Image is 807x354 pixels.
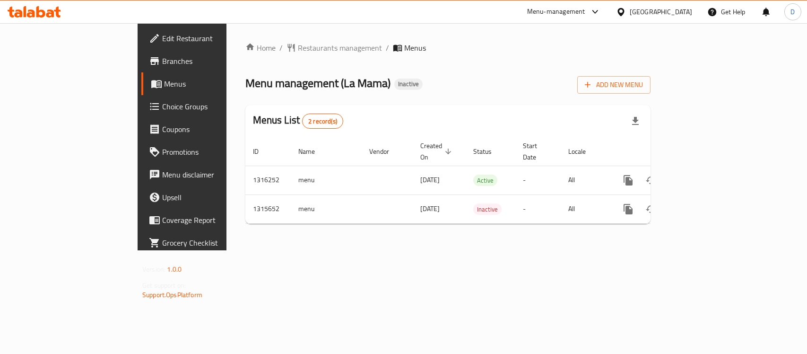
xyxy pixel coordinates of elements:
[624,110,647,133] div: Export file
[369,146,401,157] span: Vendor
[162,237,265,248] span: Grocery Checklist
[640,198,662,221] button: Change Status
[167,263,182,275] span: 1.0.0
[585,79,643,91] span: Add New Menu
[141,231,272,254] a: Grocery Checklist
[386,42,389,53] li: /
[515,195,561,223] td: -
[790,7,795,17] span: D
[141,27,272,50] a: Edit Restaurant
[253,113,343,129] h2: Menus List
[253,146,271,157] span: ID
[141,50,272,72] a: Branches
[561,195,609,223] td: All
[291,195,362,223] td: menu
[141,72,272,95] a: Menus
[609,137,715,166] th: Actions
[420,203,440,215] span: [DATE]
[279,42,283,53] li: /
[404,42,426,53] span: Menus
[394,79,423,90] div: Inactive
[640,169,662,192] button: Change Status
[303,117,343,126] span: 2 record(s)
[142,289,202,301] a: Support.OpsPlatform
[141,141,272,163] a: Promotions
[617,169,640,192] button: more
[473,175,497,186] span: Active
[142,279,186,292] span: Get support on:
[162,214,265,226] span: Coverage Report
[577,76,651,94] button: Add New Menu
[473,175,497,186] div: Active
[630,7,692,17] div: [GEOGRAPHIC_DATA]
[473,204,502,215] div: Inactive
[302,114,343,129] div: Total records count
[245,42,651,53] nav: breadcrumb
[141,118,272,141] a: Coupons
[162,146,265,158] span: Promotions
[162,55,265,67] span: Branches
[561,166,609,195] td: All
[162,192,265,203] span: Upsell
[420,174,440,186] span: [DATE]
[162,169,265,180] span: Menu disclaimer
[291,166,362,195] td: menu
[298,42,382,53] span: Restaurants management
[527,6,585,18] div: Menu-management
[473,204,502,215] span: Inactive
[162,124,265,135] span: Coupons
[473,146,504,157] span: Status
[141,163,272,186] a: Menu disclaimer
[164,78,265,89] span: Menus
[420,140,454,163] span: Created On
[245,137,715,224] table: enhanced table
[523,140,549,163] span: Start Date
[162,33,265,44] span: Edit Restaurant
[568,146,598,157] span: Locale
[298,146,327,157] span: Name
[394,80,423,88] span: Inactive
[245,72,390,94] span: Menu management ( La Mama )
[515,166,561,195] td: -
[141,186,272,209] a: Upsell
[162,101,265,112] span: Choice Groups
[142,263,165,275] span: Version:
[617,198,640,221] button: more
[286,42,382,53] a: Restaurants management
[141,95,272,118] a: Choice Groups
[141,209,272,231] a: Coverage Report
